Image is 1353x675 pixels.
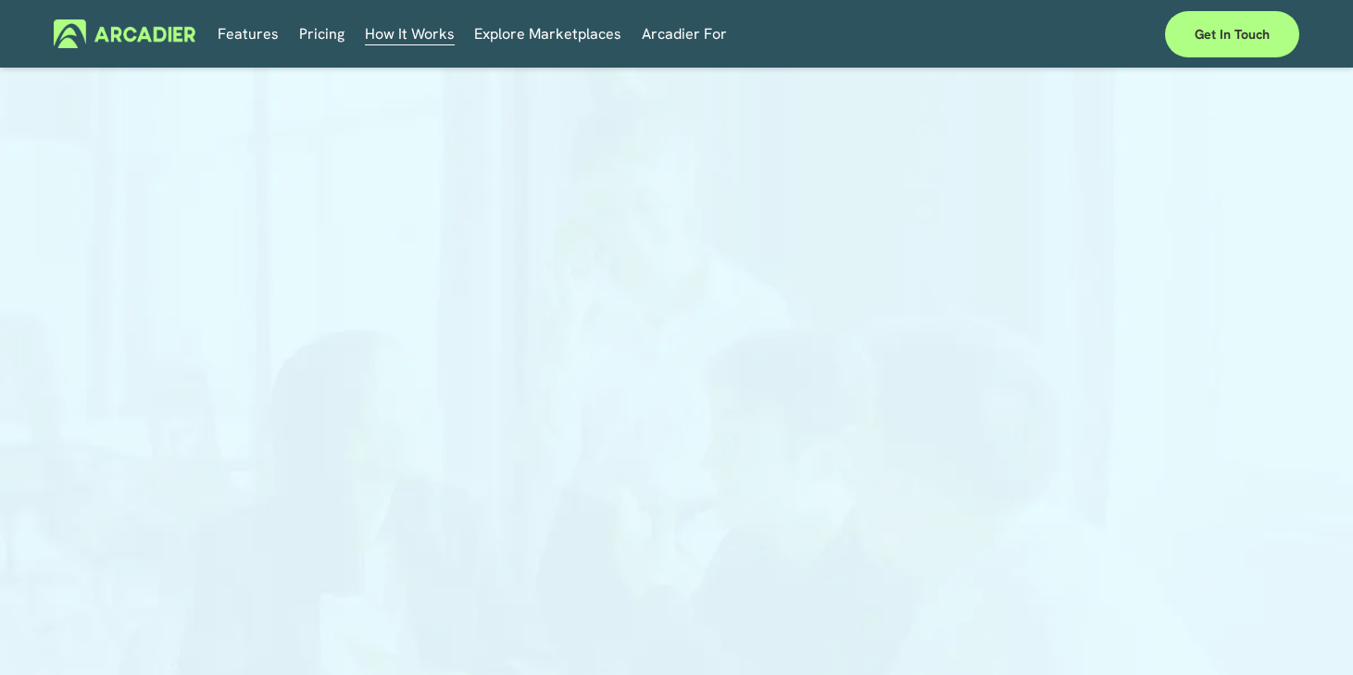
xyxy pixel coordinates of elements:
a: folder dropdown [365,19,455,48]
a: Features [218,19,279,48]
a: folder dropdown [642,19,727,48]
span: Arcadier For [642,21,727,47]
img: Arcadier [54,19,195,48]
a: Explore Marketplaces [474,19,621,48]
a: Pricing [299,19,345,48]
a: Get in touch [1165,11,1299,57]
span: How It Works [365,21,455,47]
